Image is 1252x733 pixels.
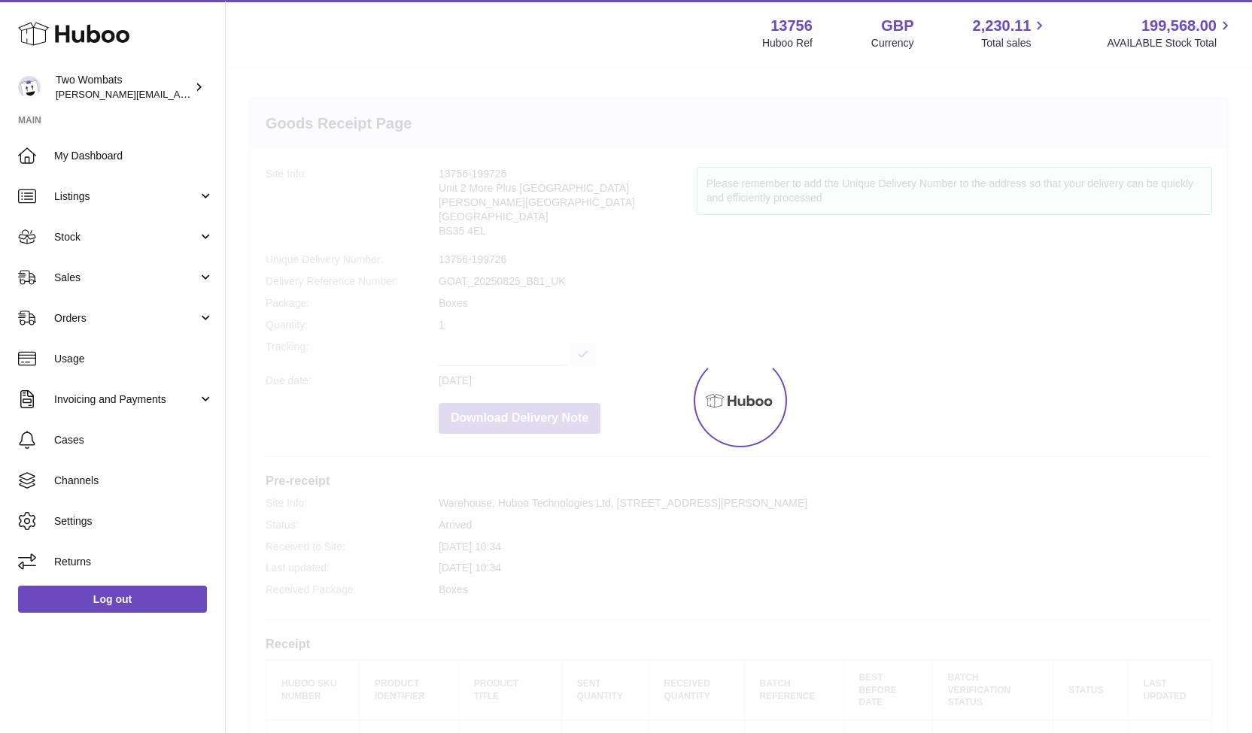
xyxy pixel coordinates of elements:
[54,189,198,204] span: Listings
[770,16,813,36] strong: 13756
[1141,16,1217,36] span: 199,568.00
[973,16,1049,50] a: 2,230.11 Total sales
[54,311,198,326] span: Orders
[56,88,382,100] span: [PERSON_NAME][EMAIL_ADDRESS][PERSON_NAME][DOMAIN_NAME]
[54,433,214,447] span: Cases
[54,514,214,529] span: Settings
[54,555,214,569] span: Returns
[981,36,1048,50] span: Total sales
[54,230,198,244] span: Stock
[871,36,914,50] div: Currency
[881,16,913,36] strong: GBP
[1107,36,1234,50] span: AVAILABLE Stock Total
[56,73,191,101] div: Two Wombats
[18,76,41,98] img: philip.carroll@twowombats.com
[973,16,1032,36] span: 2,230.11
[18,586,207,613] a: Log out
[1107,16,1234,50] a: 199,568.00 AVAILABLE Stock Total
[54,392,198,407] span: Invoicing and Payments
[54,271,198,285] span: Sales
[762,36,813,50] div: Huboo Ref
[54,352,214,366] span: Usage
[54,149,214,163] span: My Dashboard
[54,474,214,488] span: Channels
